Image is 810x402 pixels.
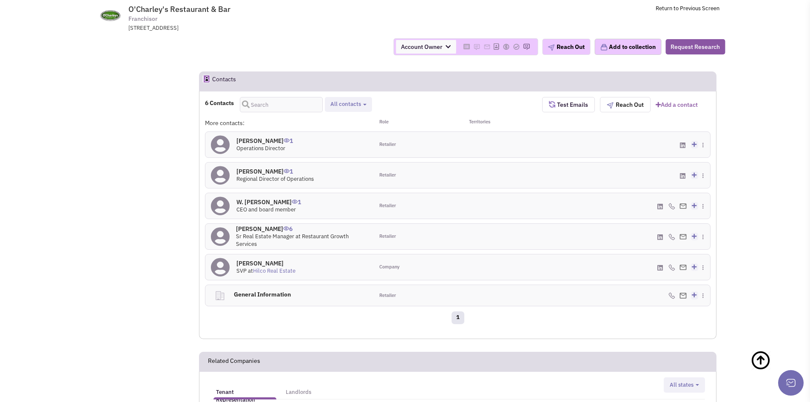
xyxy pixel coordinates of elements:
[379,264,400,271] span: Company
[542,97,595,112] button: Test Emails
[231,285,359,304] h4: General Information
[374,119,458,127] div: Role
[328,100,369,109] button: All contacts
[292,200,298,204] img: icon-UserInteraction.png
[379,141,396,148] span: Retailer
[214,290,225,301] img: clarity_building-linegeneral.png
[656,100,698,109] a: Add a contact
[284,131,293,145] span: 1
[379,292,396,299] span: Retailer
[284,169,290,173] img: icon-UserInteraction.png
[236,233,349,248] span: Sr Real Estate Manager at Restaurant Growth Services
[236,259,296,267] h4: [PERSON_NAME]
[679,203,687,209] img: Email%20Icon.png
[248,267,296,274] span: at
[236,175,314,182] span: Regional Director of Operations
[452,311,464,324] a: 1
[594,39,661,55] button: Add to collection
[483,43,490,50] img: Please add to your accounts
[458,119,542,127] div: Territories
[670,381,693,388] span: All states
[128,24,350,32] div: [STREET_ADDRESS]
[236,145,285,152] span: Operations Director
[128,4,230,14] span: O'Charley's Restaurant & Bar
[396,40,456,54] span: Account Owner
[542,39,590,55] button: Reach Out
[513,43,520,50] img: Please add to your accounts
[205,119,373,127] div: More contacts:
[379,202,396,209] span: Retailer
[379,172,396,179] span: Retailer
[284,161,293,175] span: 1
[205,99,234,107] h4: 6 Contacts
[607,102,614,109] img: plane.png
[668,203,675,210] img: icon-phone.png
[236,206,296,213] span: CEO and board member
[523,43,530,50] img: Please add to your accounts
[236,225,368,233] h4: [PERSON_NAME]
[236,137,293,145] h4: [PERSON_NAME]
[473,43,480,50] img: Please add to your accounts
[665,39,725,54] button: Request Research
[330,100,361,108] span: All contacts
[668,292,675,299] img: icon-phone.png
[379,233,396,240] span: Retailer
[212,72,236,91] h2: Contacts
[283,219,293,233] span: 6
[679,293,687,298] img: Email%20Icon.png
[212,380,278,397] a: Tenant Representation
[286,388,311,396] h5: Landlords
[750,342,793,397] a: Back To Top
[236,198,301,206] h4: W. [PERSON_NAME]
[548,44,554,51] img: plane.png
[555,101,588,108] span: Test Emails
[236,168,314,175] h4: [PERSON_NAME]
[240,97,323,112] input: Search
[679,234,687,239] img: Email%20Icon.png
[667,381,702,390] button: All states
[208,352,260,371] h2: Related Companies
[600,43,608,51] img: icon-collection-lavender.png
[284,138,290,143] img: icon-UserInteraction.png
[128,14,157,23] span: Franchisor
[292,192,301,206] span: 1
[236,267,247,274] span: SVP
[668,234,675,240] img: icon-phone.png
[253,267,296,274] a: Hilco Real Estate
[283,226,289,231] img: icon-UserInteraction.png
[503,43,509,50] img: Please add to your accounts
[281,380,315,397] a: Landlords
[668,264,675,271] img: icon-phone.png
[600,97,651,112] button: Reach Out
[656,5,719,12] a: Return to Previous Screen
[679,265,687,270] img: Email%20Icon.png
